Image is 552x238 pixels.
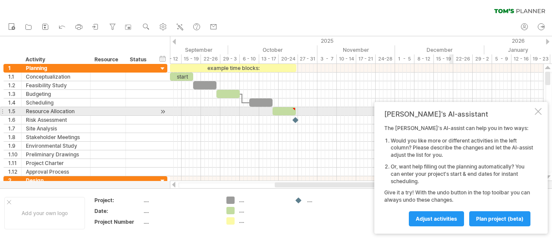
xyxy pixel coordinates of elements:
[531,54,550,63] div: 19 - 23
[8,98,21,107] div: 1.4
[391,137,533,159] li: Would you like more or different activities in the left column? Please describe the changes and l...
[26,98,86,107] div: Scheduling
[453,54,473,63] div: 22-26
[395,54,414,63] div: 1 - 5
[391,163,533,185] li: Or, want help filling out the planning automatically? You can enter your project's start & end da...
[8,73,21,81] div: 1.1
[239,217,286,225] div: ....
[25,55,85,64] div: Activity
[476,216,524,222] span: plan project (beta)
[26,116,86,124] div: Risk Assessment
[4,197,85,229] div: Add your own logo
[144,218,216,225] div: ....
[8,133,21,141] div: 1.8
[356,54,376,63] div: 17 - 21
[384,110,533,118] div: [PERSON_NAME]'s AI-assistant
[94,218,142,225] div: Project Number
[492,54,511,63] div: 5 - 9
[317,45,395,54] div: November 2025
[170,64,296,72] div: example time blocks:
[159,107,167,116] div: scroll to activity
[473,54,492,63] div: 29 - 2
[239,207,286,214] div: ....
[240,54,259,63] div: 6 - 10
[469,211,530,226] a: plan project (beta)
[8,107,21,115] div: 1.5
[26,176,86,184] div: Design
[434,54,453,63] div: 15 - 19
[26,64,86,72] div: Planning
[26,81,86,89] div: Feasibility Study
[259,54,279,63] div: 13 - 17
[228,45,317,54] div: October 2025
[26,159,86,167] div: Project Charter
[144,207,216,215] div: ....
[395,45,484,54] div: December 2025
[8,81,21,89] div: 1.2
[8,150,21,159] div: 1.10
[26,73,86,81] div: Conceptualization
[317,54,337,63] div: 3 - 7
[8,176,21,184] div: 2
[26,150,86,159] div: Preliminary Drawings
[144,197,216,204] div: ....
[182,54,201,63] div: 15 - 19
[307,197,354,204] div: ....
[26,90,86,98] div: Budgeting
[239,197,286,204] div: ....
[511,54,531,63] div: 12 - 16
[201,54,220,63] div: 22-26
[26,124,86,133] div: Site Analysis
[143,45,228,54] div: September 2025
[94,207,142,215] div: Date:
[8,168,21,176] div: 1.12
[162,54,182,63] div: 8 - 12
[337,54,356,63] div: 10 - 14
[8,124,21,133] div: 1.7
[94,197,142,204] div: Project:
[8,64,21,72] div: 1
[170,73,193,81] div: start
[376,54,395,63] div: 24-28
[414,54,434,63] div: 8 - 12
[8,116,21,124] div: 1.6
[8,90,21,98] div: 1.3
[298,54,317,63] div: 27 - 31
[8,159,21,167] div: 1.11
[94,55,121,64] div: Resource
[130,55,149,64] div: Status
[220,54,240,63] div: 29 - 3
[26,142,86,150] div: Environmental Study
[409,211,464,226] a: Adjust activities
[416,216,457,222] span: Adjust activities
[26,133,86,141] div: Stakeholder Meetings
[26,107,86,115] div: Resource Allocation
[384,125,533,226] div: The [PERSON_NAME]'s AI-assist can help you in two ways: Give it a try! With the undo button in th...
[279,54,298,63] div: 20-24
[26,168,86,176] div: Approval Process
[8,142,21,150] div: 1.9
